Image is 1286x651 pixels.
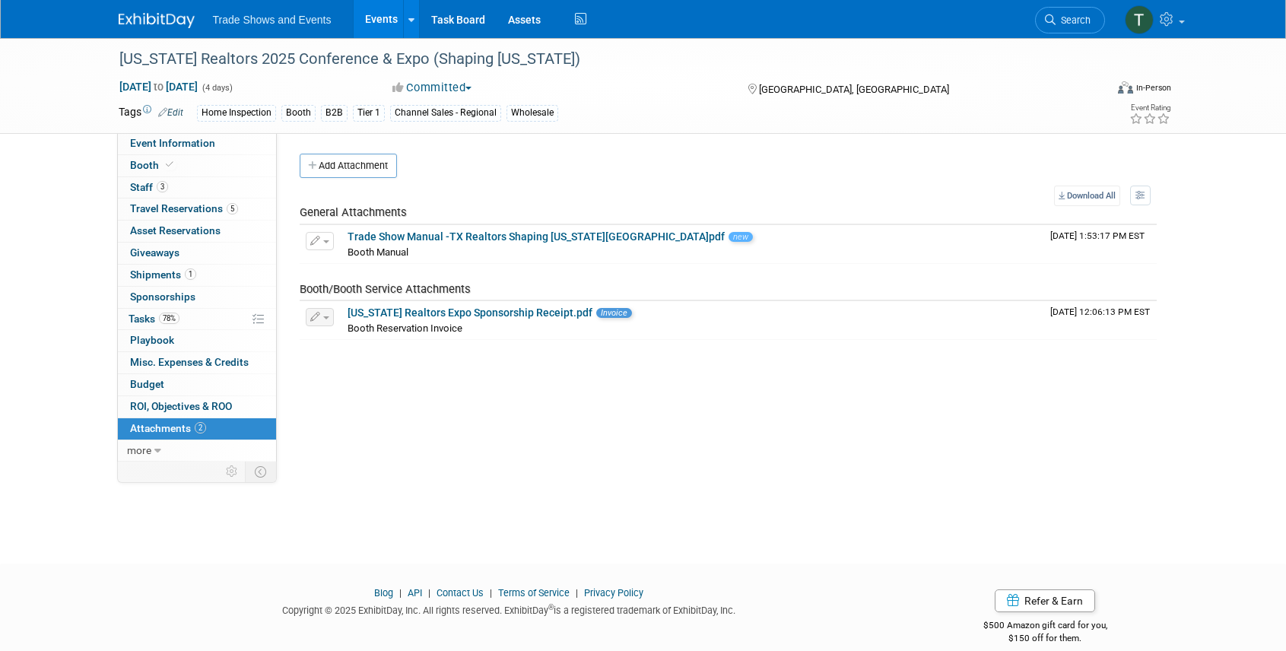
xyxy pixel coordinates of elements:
[130,268,196,281] span: Shipments
[437,587,484,599] a: Contact Us
[159,313,179,324] span: 78%
[201,83,233,93] span: (4 days)
[119,104,183,122] td: Tags
[390,105,501,121] div: Channel Sales - Regional
[213,14,332,26] span: Trade Shows and Events
[922,632,1168,645] div: $150 off for them.
[348,246,408,258] span: Booth Manual
[118,198,276,220] a: Travel Reservations5
[498,587,570,599] a: Terms of Service
[130,224,221,237] span: Asset Reservations
[118,418,276,440] a: Attachments2
[127,444,151,456] span: more
[1118,81,1133,94] img: Format-Inperson.png
[353,105,385,121] div: Tier 1
[348,322,462,334] span: Booth Reservation Invoice
[118,221,276,242] a: Asset Reservations
[1054,186,1120,206] a: Download All
[486,587,496,599] span: |
[348,230,725,243] a: Trade Show Manual -TX Realtors Shaping [US_STATE][GEOGRAPHIC_DATA]pdf
[321,105,348,121] div: B2B
[300,205,407,219] span: General Attachments
[572,587,582,599] span: |
[119,80,198,94] span: [DATE] [DATE]
[118,352,276,373] a: Misc. Expenses & Credits
[374,587,393,599] a: Blog
[130,400,232,412] span: ROI, Objectives & ROO
[158,107,183,118] a: Edit
[395,587,405,599] span: |
[1135,82,1171,94] div: In-Person
[114,46,1082,73] div: [US_STATE] Realtors 2025 Conference & Expo (Shaping [US_STATE])
[1050,230,1145,241] span: Upload Timestamp
[118,309,276,330] a: Tasks78%
[387,80,478,96] button: Committed
[129,313,179,325] span: Tasks
[118,440,276,462] a: more
[130,246,179,259] span: Giveaways
[219,462,246,481] td: Personalize Event Tab Strip
[166,160,173,169] i: Booth reservation complete
[195,422,206,433] span: 2
[506,105,558,121] div: Wholesale
[300,282,471,296] span: Booth/Booth Service Attachments
[227,203,238,214] span: 5
[130,356,249,368] span: Misc. Expenses & Credits
[348,306,592,319] a: [US_STATE] Realtors Expo Sponsorship Receipt.pdf
[130,291,195,303] span: Sponsorships
[245,462,276,481] td: Toggle Event Tabs
[130,137,215,149] span: Event Information
[118,177,276,198] a: Staff3
[118,155,276,176] a: Booth
[759,84,949,95] span: [GEOGRAPHIC_DATA], [GEOGRAPHIC_DATA]
[118,396,276,418] a: ROI, Objectives & ROO
[130,334,174,346] span: Playbook
[118,287,276,308] a: Sponsorships
[118,133,276,154] a: Event Information
[130,202,238,214] span: Travel Reservations
[548,603,554,611] sup: ®
[118,374,276,395] a: Budget
[119,13,195,28] img: ExhibitDay
[118,243,276,264] a: Giveaways
[1015,79,1172,102] div: Event Format
[118,330,276,351] a: Playbook
[185,268,196,280] span: 1
[130,159,176,171] span: Booth
[119,600,900,618] div: Copyright © 2025 ExhibitDay, Inc. All rights reserved. ExhibitDay is a registered trademark of Ex...
[157,181,168,192] span: 3
[130,422,206,434] span: Attachments
[1044,301,1157,339] td: Upload Timestamp
[130,181,168,193] span: Staff
[922,609,1168,644] div: $500 Amazon gift card for you,
[1044,225,1157,263] td: Upload Timestamp
[596,308,632,318] span: Invoice
[130,378,164,390] span: Budget
[584,587,643,599] a: Privacy Policy
[408,587,422,599] a: API
[1129,104,1170,112] div: Event Rating
[1050,306,1150,317] span: Upload Timestamp
[995,589,1095,612] a: Refer & Earn
[1125,5,1154,34] img: Tiff Wagner
[281,105,316,121] div: Booth
[118,265,276,286] a: Shipments1
[1035,7,1105,33] a: Search
[197,105,276,121] div: Home Inspection
[300,154,397,178] button: Add Attachment
[151,81,166,93] span: to
[424,587,434,599] span: |
[729,232,753,242] span: new
[1056,14,1091,26] span: Search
